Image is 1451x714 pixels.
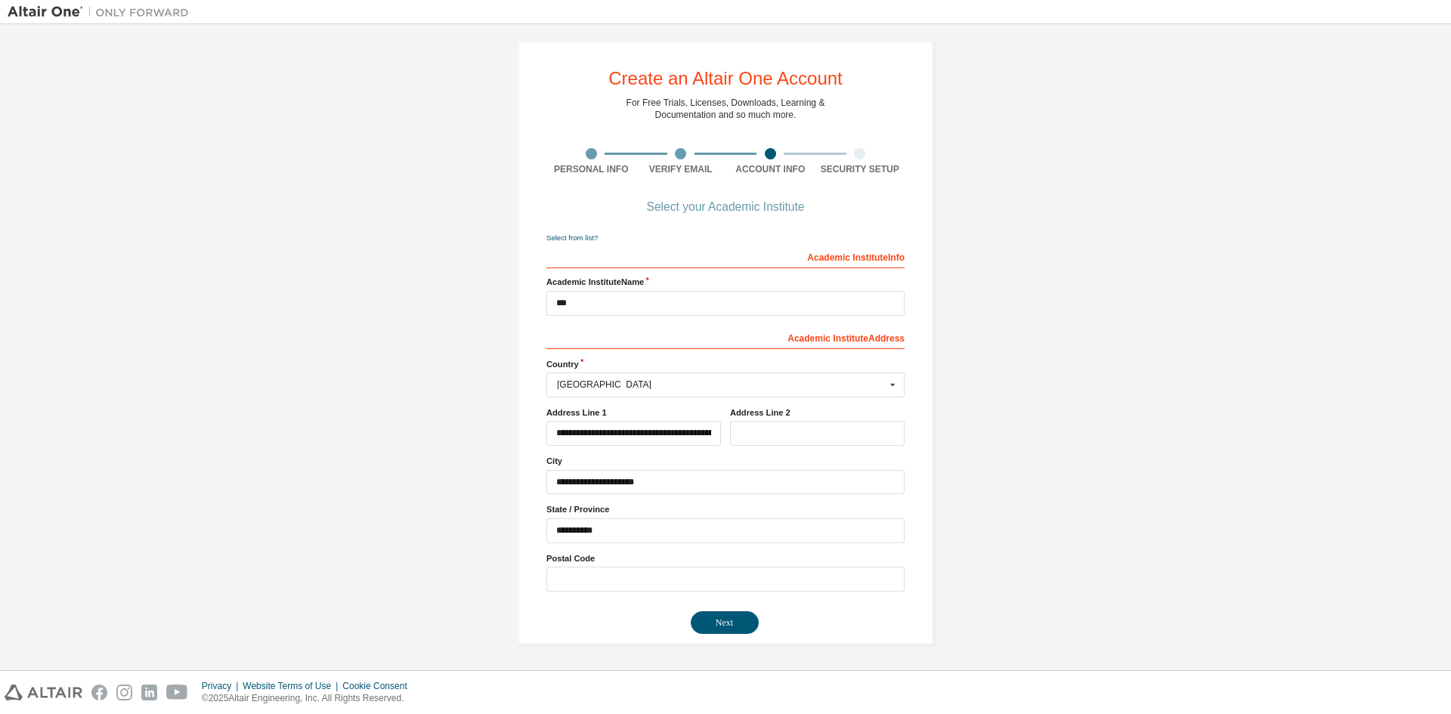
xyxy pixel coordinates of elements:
[202,680,243,692] div: Privacy
[141,685,157,700] img: linkedin.svg
[546,325,905,349] div: Academic Institute Address
[546,163,636,175] div: Personal Info
[546,276,905,288] label: Academic Institute Name
[546,244,905,268] div: Academic Institute Info
[815,163,905,175] div: Security Setup
[730,406,905,419] label: Address Line 2
[8,5,196,20] img: Altair One
[608,70,843,88] div: Create an Altair One Account
[636,163,726,175] div: Verify Email
[202,692,416,705] p: © 2025 Altair Engineering, Inc. All Rights Reserved.
[342,680,416,692] div: Cookie Consent
[546,552,905,564] label: Postal Code
[691,611,759,634] button: Next
[166,685,188,700] img: youtube.svg
[5,685,82,700] img: altair_logo.svg
[557,380,886,389] div: [GEOGRAPHIC_DATA]
[116,685,132,700] img: instagram.svg
[546,455,905,467] label: City
[647,202,805,212] div: Select your Academic Institute
[626,97,825,121] div: For Free Trials, Licenses, Downloads, Learning & Documentation and so much more.
[725,163,815,175] div: Account Info
[91,685,107,700] img: facebook.svg
[546,358,905,370] label: Country
[546,406,721,419] label: Address Line 1
[546,503,905,515] label: State / Province
[243,680,342,692] div: Website Terms of Use
[546,233,598,242] a: Select from list?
